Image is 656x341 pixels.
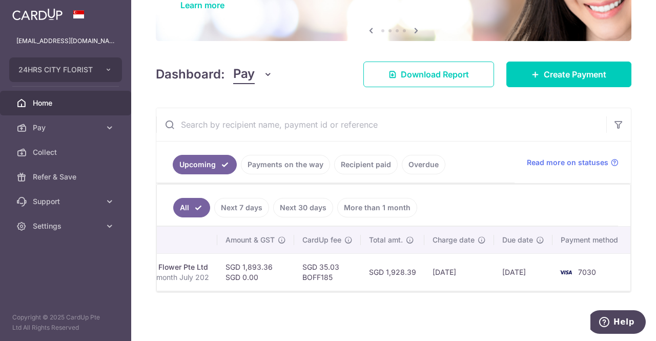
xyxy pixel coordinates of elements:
[173,155,237,174] a: Upcoming
[233,65,273,84] button: Pay
[433,235,475,245] span: Charge date
[590,310,646,336] iframe: Opens a widget where you can find more information
[33,196,100,207] span: Support
[33,98,100,108] span: Home
[527,157,608,168] span: Read more on statuses
[361,253,424,291] td: SGD 1,928.39
[225,235,275,245] span: Amount & GST
[156,65,225,84] h4: Dashboard:
[506,62,631,87] a: Create Payment
[527,157,619,168] a: Read more on statuses
[337,198,417,217] a: More than 1 month
[12,8,63,21] img: CardUp
[18,65,94,75] span: 24HRS CITY FLORIST
[214,198,269,217] a: Next 7 days
[294,253,361,291] td: SGD 35.03 BOFF185
[9,57,122,82] button: 24HRS CITY FLORIST
[241,155,330,174] a: Payments on the way
[273,198,333,217] a: Next 30 days
[156,108,606,141] input: Search by recipient name, payment id or reference
[16,36,115,46] p: [EMAIL_ADDRESS][DOMAIN_NAME]
[33,147,100,157] span: Collect
[502,235,533,245] span: Due date
[217,253,294,291] td: SGD 1,893.36 SGD 0.00
[369,235,403,245] span: Total amt.
[556,266,576,278] img: Bank Card
[33,172,100,182] span: Refer & Save
[33,221,100,231] span: Settings
[494,253,552,291] td: [DATE]
[401,68,469,81] span: Download Report
[302,235,341,245] span: CardUp fee
[173,198,210,217] a: All
[402,155,445,174] a: Overdue
[552,227,630,253] th: Payment method
[33,123,100,133] span: Pay
[544,68,606,81] span: Create Payment
[424,253,494,291] td: [DATE]
[334,155,398,174] a: Recipient paid
[233,65,255,84] span: Pay
[363,62,494,87] a: Download Report
[578,268,596,276] span: 7030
